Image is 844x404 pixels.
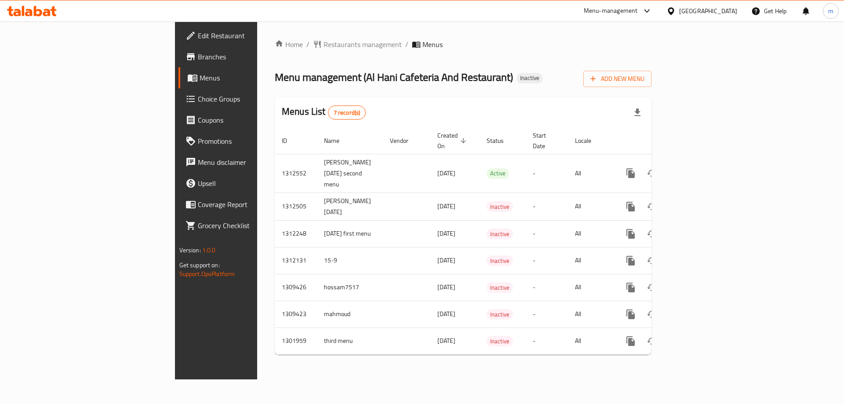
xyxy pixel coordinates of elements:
button: Change Status [641,163,662,184]
span: Menus [422,39,443,50]
div: Total records count [328,106,366,120]
div: Active [487,168,509,179]
a: Coverage Report [178,194,316,215]
td: All [568,247,613,274]
span: 7 record(s) [328,109,366,117]
span: Inactive [487,336,513,346]
span: Menu disclaimer [198,157,309,167]
span: Promotions [198,136,309,146]
button: Change Status [641,250,662,271]
span: Created On [437,130,469,151]
span: Version: [179,244,201,256]
span: Inactive [517,74,543,82]
div: Inactive [487,255,513,266]
button: Change Status [641,304,662,325]
nav: breadcrumb [275,39,651,50]
a: Grocery Checklist [178,215,316,236]
button: more [620,223,641,244]
td: [PERSON_NAME] [DATE] [317,193,383,220]
div: Menu-management [584,6,638,16]
span: [DATE] [437,335,455,346]
td: All [568,301,613,328]
button: more [620,331,641,352]
a: Menu disclaimer [178,152,316,173]
a: Promotions [178,131,316,152]
span: Inactive [487,256,513,266]
td: All [568,193,613,220]
span: ID [282,135,298,146]
td: mahmoud [317,301,383,328]
span: Coverage Report [198,199,309,210]
div: Export file [627,102,648,123]
span: Add New Menu [590,73,644,84]
td: All [568,154,613,193]
span: Edit Restaurant [198,30,309,41]
td: [DATE] first menu [317,220,383,247]
h2: Menus List [282,105,366,120]
td: All [568,328,613,354]
span: Menu management ( Al Hani Cafeteria And Restaurant ) [275,67,513,87]
span: [DATE] [437,167,455,179]
span: [DATE] [437,255,455,266]
span: Locale [575,135,603,146]
th: Actions [613,127,712,154]
span: Choice Groups [198,94,309,104]
td: hossam7517 [317,274,383,301]
table: enhanced table [275,127,712,355]
td: - [526,301,568,328]
span: Start Date [533,130,557,151]
span: Menus [200,73,309,83]
span: Active [487,168,509,178]
a: Branches [178,46,316,67]
a: Upsell [178,173,316,194]
span: Inactive [487,283,513,293]
span: [DATE] [437,228,455,239]
td: [PERSON_NAME] [DATE] second menu [317,154,383,193]
td: - [526,247,568,274]
button: more [620,277,641,298]
td: All [568,274,613,301]
span: [DATE] [437,281,455,293]
button: more [620,304,641,325]
button: more [620,196,641,217]
a: Coupons [178,109,316,131]
span: Inactive [487,309,513,320]
span: Vendor [390,135,420,146]
span: Coupons [198,115,309,125]
button: Change Status [641,223,662,244]
span: m [828,6,833,16]
td: 15-9 [317,247,383,274]
td: - [526,274,568,301]
span: Status [487,135,515,146]
span: Branches [198,51,309,62]
a: Menus [178,67,316,88]
td: All [568,220,613,247]
td: - [526,328,568,354]
span: 1.0.0 [202,244,216,256]
button: Change Status [641,331,662,352]
div: Inactive [487,282,513,293]
a: Support.OpsPlatform [179,268,235,280]
span: Inactive [487,202,513,212]
td: third menu [317,328,383,354]
span: Upsell [198,178,309,189]
a: Restaurants management [313,39,402,50]
a: Choice Groups [178,88,316,109]
span: Inactive [487,229,513,239]
button: Add New Menu [583,71,651,87]
button: Change Status [641,277,662,298]
td: - [526,193,568,220]
li: / [405,39,408,50]
span: [DATE] [437,308,455,320]
span: Restaurants management [324,39,402,50]
button: Change Status [641,196,662,217]
td: - [526,154,568,193]
button: more [620,163,641,184]
span: [DATE] [437,200,455,212]
button: more [620,250,641,271]
a: Edit Restaurant [178,25,316,46]
span: Name [324,135,351,146]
